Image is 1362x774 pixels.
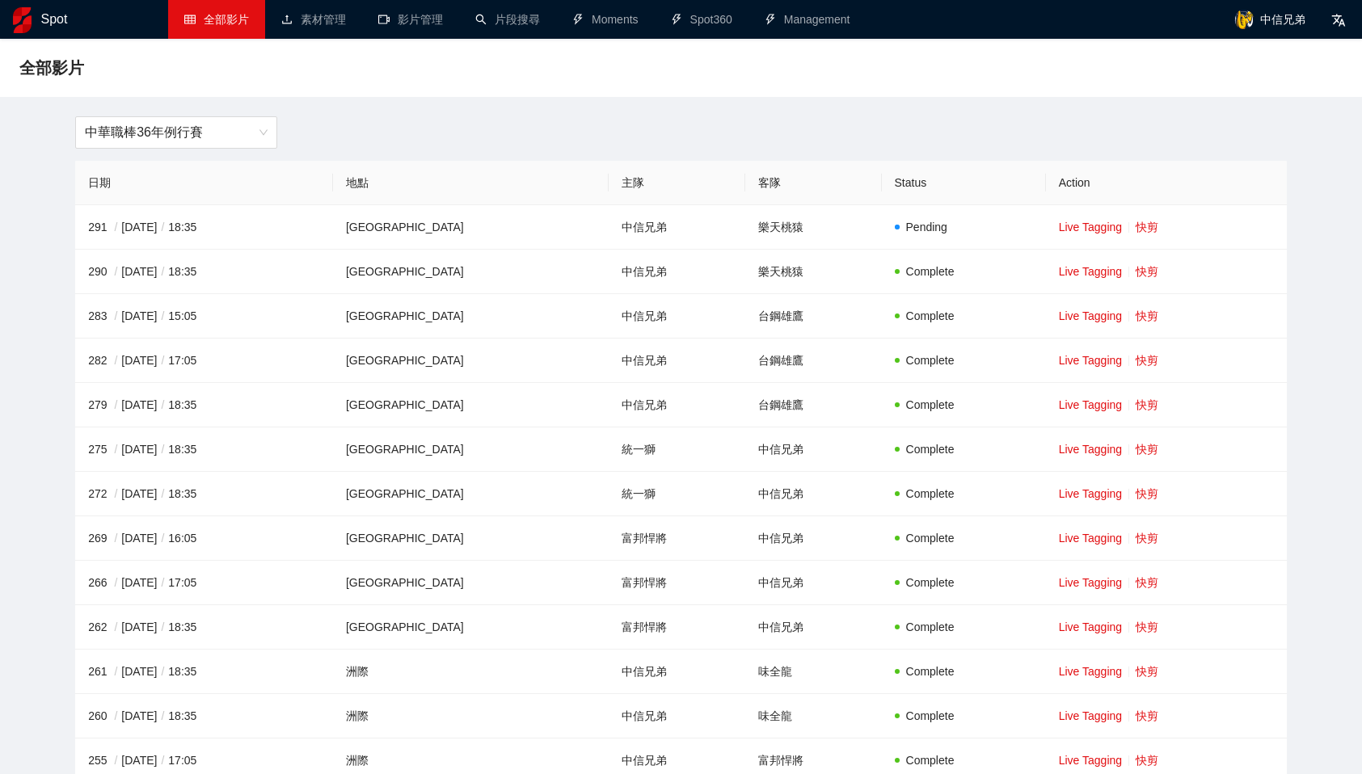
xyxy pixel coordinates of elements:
td: 台鋼雄鷹 [745,294,882,339]
th: 主隊 [609,161,745,205]
span: Complete [906,620,955,633]
a: 快剪 [1136,620,1158,633]
a: thunderboltSpot360 [671,13,732,26]
td: 中信兄弟 [745,516,882,561]
span: / [110,309,121,322]
td: 中信兄弟 [609,650,745,694]
a: 快剪 [1136,398,1158,411]
span: Pending [906,221,947,233]
span: / [157,309,168,322]
a: upload素材管理 [281,13,346,26]
span: / [110,620,121,633]
span: / [110,532,121,545]
span: / [110,398,121,411]
a: Live Tagging [1059,265,1122,278]
td: 味全龍 [745,650,882,694]
td: 統一獅 [609,472,745,516]
span: / [157,265,168,278]
span: Complete [906,443,955,456]
span: Complete [906,398,955,411]
td: 272 [DATE] 18:35 [75,472,333,516]
td: 261 [DATE] 18:35 [75,650,333,694]
td: 富邦悍將 [609,516,745,561]
td: 282 [DATE] 17:05 [75,339,333,383]
span: Complete [906,754,955,767]
td: [GEOGRAPHIC_DATA] [333,561,609,605]
td: 富邦悍將 [609,561,745,605]
span: Complete [906,265,955,278]
td: 樂天桃猿 [745,250,882,294]
th: Status [882,161,1046,205]
a: 快剪 [1136,221,1158,233]
span: / [110,221,121,233]
a: 快剪 [1136,354,1158,367]
td: 269 [DATE] 16:05 [75,516,333,561]
td: 260 [DATE] 18:35 [75,694,333,738]
a: thunderboltMoments [572,13,639,26]
a: Live Tagging [1059,354,1122,367]
span: / [157,576,168,589]
span: 全部影片 [204,13,249,26]
td: 中信兄弟 [609,250,745,294]
span: 中華職棒36年例行賽 [85,117,268,148]
span: Complete [906,665,955,678]
span: Complete [906,309,955,322]
span: / [110,265,121,278]
a: Live Tagging [1059,221,1122,233]
td: 中信兄弟 [745,605,882,650]
td: 統一獅 [609,427,745,472]
td: [GEOGRAPHIC_DATA] [333,516,609,561]
a: Live Tagging [1059,754,1122,767]
th: Action [1046,161,1287,205]
td: [GEOGRAPHIC_DATA] [333,250,609,294]
td: 洲際 [333,694,609,738]
a: 快剪 [1136,665,1158,678]
span: / [110,754,121,767]
a: Live Tagging [1059,398,1122,411]
img: logo [13,7,32,33]
span: / [157,221,168,233]
td: [GEOGRAPHIC_DATA] [333,383,609,427]
a: 快剪 [1136,265,1158,278]
a: 快剪 [1136,709,1158,722]
span: Complete [906,487,955,500]
a: video-camera影片管理 [378,13,443,26]
span: / [157,665,168,678]
span: / [157,754,168,767]
a: Live Tagging [1059,443,1122,456]
td: 中信兄弟 [745,427,882,472]
td: 291 [DATE] 18:35 [75,205,333,250]
span: Complete [906,532,955,545]
span: 全部影片 [19,55,84,81]
span: / [157,532,168,545]
td: 台鋼雄鷹 [745,339,882,383]
span: Complete [906,709,955,722]
td: 味全龍 [745,694,882,738]
td: [GEOGRAPHIC_DATA] [333,339,609,383]
span: / [110,354,121,367]
span: / [110,487,121,500]
td: [GEOGRAPHIC_DATA] [333,294,609,339]
a: 快剪 [1136,443,1158,456]
td: 中信兄弟 [609,294,745,339]
span: / [110,576,121,589]
span: Complete [906,576,955,589]
a: 快剪 [1136,532,1158,545]
span: / [110,665,121,678]
td: 279 [DATE] 18:35 [75,383,333,427]
td: 283 [DATE] 15:05 [75,294,333,339]
a: Live Tagging [1059,487,1122,500]
a: Live Tagging [1059,709,1122,722]
a: thunderboltManagement [765,13,850,26]
td: [GEOGRAPHIC_DATA] [333,472,609,516]
span: / [110,443,121,456]
a: Live Tagging [1059,309,1122,322]
td: 富邦悍將 [609,605,745,650]
td: 中信兄弟 [609,205,745,250]
td: [GEOGRAPHIC_DATA] [333,605,609,650]
img: avatar [1234,10,1254,29]
td: [GEOGRAPHIC_DATA] [333,205,609,250]
span: / [157,620,168,633]
a: Live Tagging [1059,665,1122,678]
th: 地點 [333,161,609,205]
